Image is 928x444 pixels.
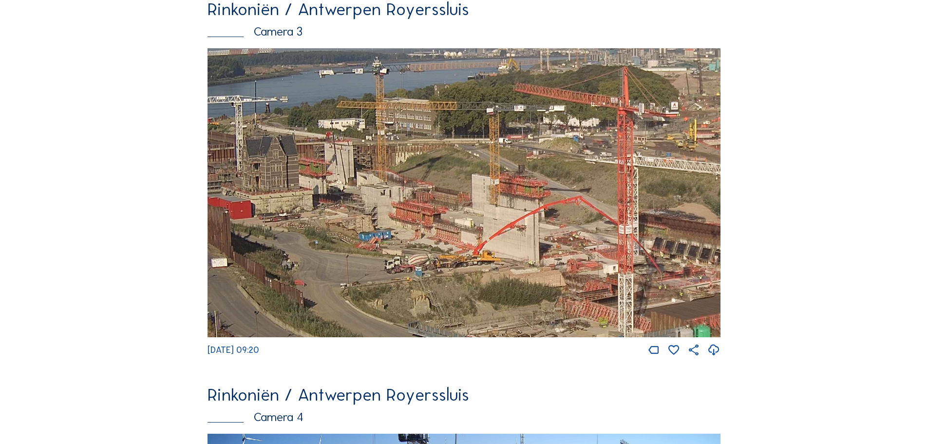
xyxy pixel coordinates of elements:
[208,26,720,38] div: Camera 3
[208,345,259,355] span: [DATE] 09:20
[208,48,720,337] img: Image
[208,411,720,424] div: Camera 4
[208,386,720,404] div: Rinkoniën / Antwerpen Royerssluis
[208,0,720,18] div: Rinkoniën / Antwerpen Royerssluis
